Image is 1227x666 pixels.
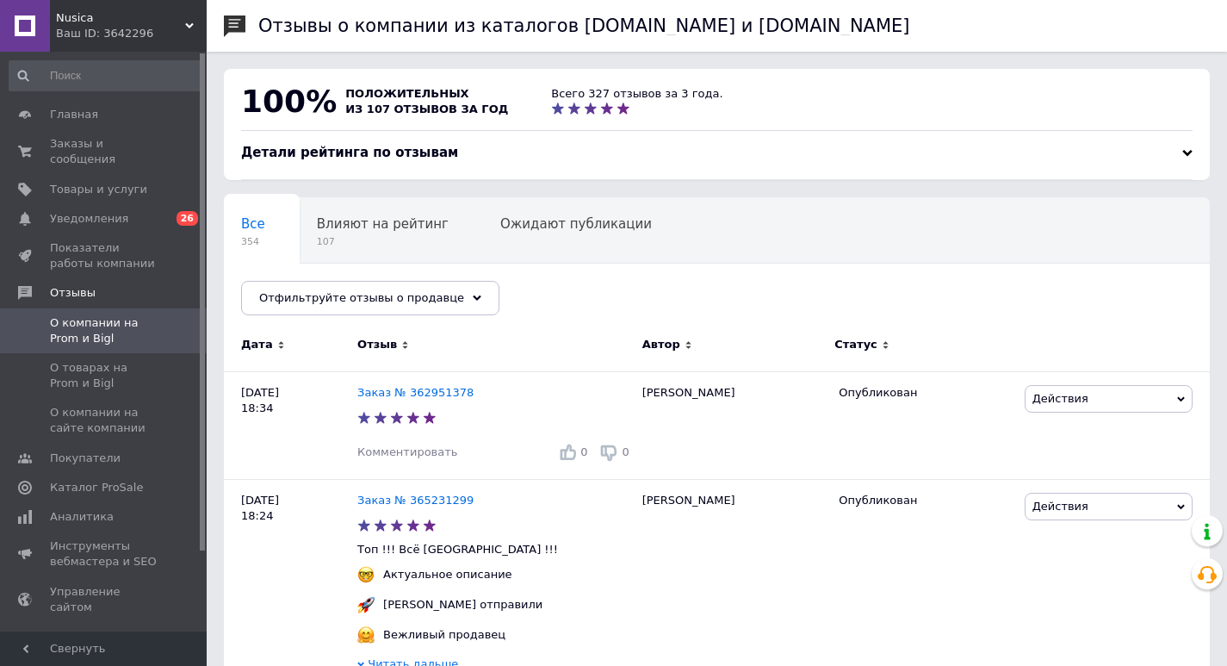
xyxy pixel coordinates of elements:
[241,282,428,297] span: Опубликованы без комме...
[357,626,375,644] img: :hugging_face:
[50,315,159,346] span: О компании на Prom и Bigl
[50,211,128,227] span: Уведомления
[224,264,462,329] div: Опубликованы без комментария
[357,542,634,557] p: Топ !!! Всё [GEOGRAPHIC_DATA] !!!
[839,493,1011,508] div: Опубликован
[241,216,265,232] span: Все
[357,566,375,583] img: :nerd_face:
[357,445,457,460] div: Комментировать
[551,86,722,102] div: Всего 327 отзывов за 3 года.
[580,445,587,458] span: 0
[9,60,203,91] input: Поиск
[241,145,458,160] span: Детали рейтинга по отзывам
[258,16,910,36] h1: Отзывы о компании из каталогов [DOMAIN_NAME] и [DOMAIN_NAME]
[500,216,652,232] span: Ожидают публикации
[357,445,457,458] span: Комментировать
[357,596,375,613] img: :rocket:
[357,494,474,507] a: Заказ № 365231299
[177,211,198,226] span: 26
[50,451,121,466] span: Покупатели
[50,107,98,122] span: Главная
[259,291,464,304] span: Отфильтруйте отзывы о продавце
[50,629,159,660] span: Кошелек компании
[50,182,147,197] span: Товары и услуги
[56,10,185,26] span: Nusica
[50,285,96,301] span: Отзывы
[1032,392,1088,405] span: Действия
[345,103,508,115] span: из 107 отзывов за год
[317,235,449,248] span: 107
[379,597,547,613] div: [PERSON_NAME] отправили
[241,84,337,119] span: 100%
[642,337,680,352] span: Автор
[50,480,143,495] span: Каталог ProSale
[50,584,159,615] span: Управление сайтом
[379,567,517,582] div: Актуальное описание
[241,144,1193,162] div: Детали рейтинга по отзывам
[50,360,159,391] span: О товарах на Prom и Bigl
[50,240,159,271] span: Показатели работы компании
[634,371,831,479] div: [PERSON_NAME]
[50,405,159,436] span: О компании на сайте компании
[622,445,629,458] span: 0
[50,136,159,167] span: Заказы и сообщения
[345,87,468,100] span: положительных
[1032,500,1088,513] span: Действия
[241,337,273,352] span: Дата
[379,627,510,643] div: Вежливый продавец
[839,385,1011,401] div: Опубликован
[224,371,357,479] div: [DATE] 18:34
[357,337,397,352] span: Отзыв
[317,216,449,232] span: Влияют на рейтинг
[56,26,207,41] div: Ваш ID: 3642296
[50,538,159,570] span: Инструменты вебмастера и SEO
[50,509,114,525] span: Аналитика
[357,386,474,399] a: Заказ № 362951378
[834,337,877,352] span: Статус
[241,235,265,248] span: 354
